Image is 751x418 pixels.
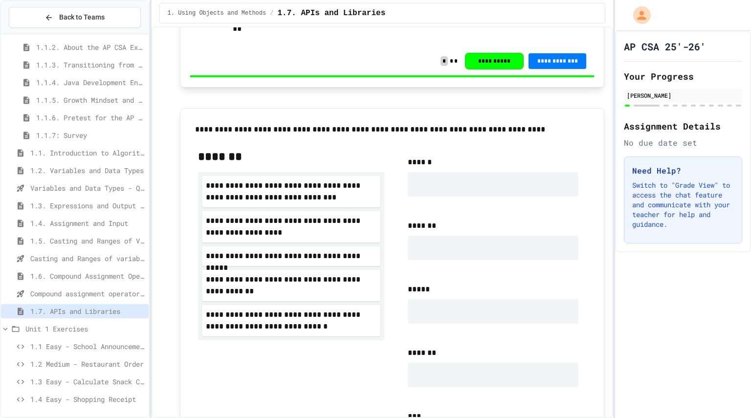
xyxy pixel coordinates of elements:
[624,69,742,83] h2: Your Progress
[36,77,145,88] span: 1.1.4. Java Development Environments
[277,7,385,19] span: 1.7. APIs and Libraries
[30,341,145,352] span: 1.1 Easy - School Announcements
[36,60,145,70] span: 1.1.3. Transitioning from AP CSP to AP CSA
[9,7,141,28] button: Back to Teams
[30,306,145,316] span: 1.7. APIs and Libraries
[624,40,706,53] h1: AP CSA 25'-26'
[30,394,145,404] span: 1.4 Easy - Shopping Receipt
[623,4,653,26] div: My Account
[30,271,145,281] span: 1.6. Compound Assignment Operators
[627,91,739,100] div: [PERSON_NAME]
[30,253,145,264] span: Casting and Ranges of variables - Quiz
[624,137,742,149] div: No due date set
[30,200,145,211] span: 1.3. Expressions and Output [New]
[30,288,145,299] span: Compound assignment operators - Quiz
[30,218,145,228] span: 1.4. Assignment and Input
[59,12,105,22] span: Back to Teams
[36,42,145,52] span: 1.1.2. About the AP CSA Exam
[624,119,742,133] h2: Assignment Details
[632,180,734,229] p: Switch to "Grade View" to access the chat feature and communicate with your teacher for help and ...
[30,376,145,387] span: 1.3 Easy - Calculate Snack Costs
[30,236,145,246] span: 1.5. Casting and Ranges of Values
[30,183,145,193] span: Variables and Data Types - Quiz
[36,112,145,123] span: 1.1.6. Pretest for the AP CSA Exam
[36,95,145,105] span: 1.1.5. Growth Mindset and Pair Programming
[270,9,273,17] span: /
[632,165,734,176] h3: Need Help?
[30,148,145,158] span: 1.1. Introduction to Algorithms, Programming, and Compilers
[30,359,145,369] span: 1.2 Medium - Restaurant Order
[30,165,145,176] span: 1.2. Variables and Data Types
[36,130,145,140] span: 1.1.7: Survey
[25,324,145,334] span: Unit 1 Exercises
[168,9,266,17] span: 1. Using Objects and Methods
